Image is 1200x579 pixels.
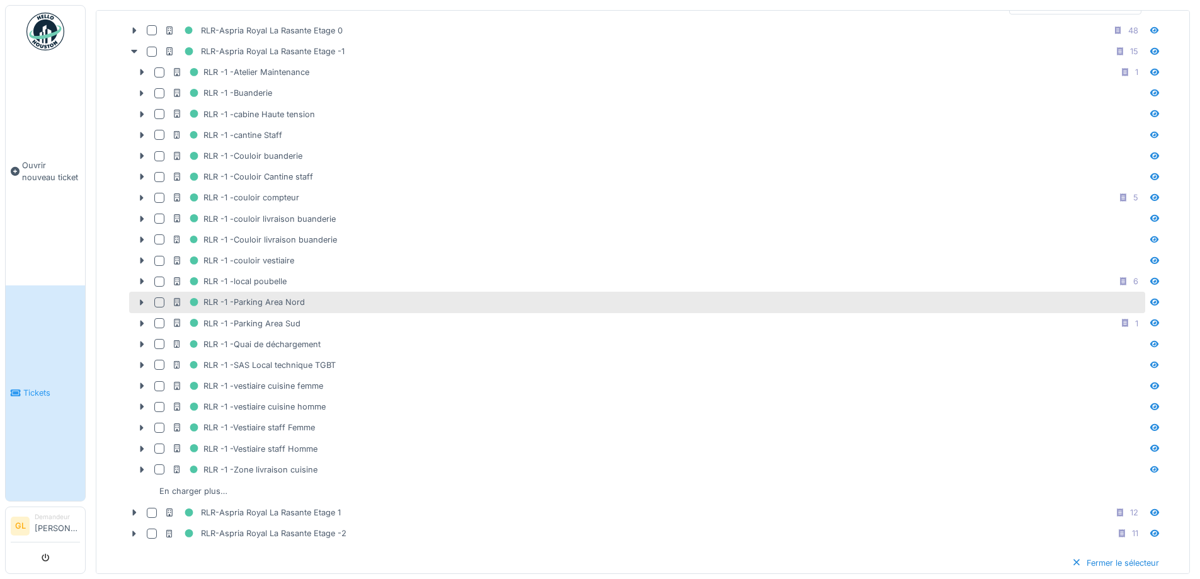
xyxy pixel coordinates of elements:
a: GL Demandeur[PERSON_NAME] [11,512,80,542]
div: RLR-Aspria Royal La Rasante Etage -1 [164,43,345,59]
div: En charger plus… [154,483,232,500]
div: 11 [1132,527,1138,539]
a: Tickets [6,285,85,502]
div: RLR -1 -vestiaire cuisine femme [172,378,323,394]
div: RLR -1 -couloir compteur [172,190,299,205]
div: RLR-Aspria Royal La Rasante Etage -2 [164,525,346,541]
div: RLR -1 -Quai de déchargement [172,336,321,352]
div: RLR-Aspria Royal La Rasante Etage 0 [164,23,343,38]
div: RLR -1 -Atelier Maintenance [172,64,309,80]
div: RLR -1 -vestiaire cuisine homme [172,399,326,415]
div: 1 [1135,318,1138,330]
div: RLR -1 -Couloir Cantine staff [172,169,313,185]
div: RLR-Aspria Royal La Rasante Etage 1 [164,505,341,520]
div: RLR -1 -SAS Local technique TGBT [172,357,336,373]
li: GL [11,517,30,536]
div: RLR -1 -cabine Haute tension [172,106,315,122]
div: RLR -1 -Vestiaire staff Femme [172,420,315,435]
div: RLR -1 -Zone livraison cuisine [172,462,317,478]
span: Tickets [23,387,80,399]
div: 15 [1130,45,1138,57]
div: RLR -1 -couloir livraison buanderie [172,211,336,227]
img: Badge_color-CXgf-gQk.svg [26,13,64,50]
div: RLR -1 -couloir vestiaire [172,253,294,268]
div: RLR -1 -cantine Staff [172,127,282,143]
div: 5 [1133,192,1138,204]
span: Ouvrir nouveau ticket [22,159,80,183]
div: RLR -1 -local poubelle [172,273,287,289]
div: Fermer le sélecteur [1066,554,1164,571]
div: RLR -1 -Parking Area Nord [172,294,305,310]
div: 12 [1130,507,1138,519]
div: RLR -1 -Buanderie [172,85,272,101]
div: 1 [1135,66,1138,78]
div: RLR -1 -Couloir buanderie [172,148,302,164]
div: Demandeur [35,512,80,522]
div: RLR -1 -Parking Area Sud [172,316,300,331]
div: 6 [1133,275,1138,287]
div: 48 [1128,25,1138,37]
div: RLR -1 -Couloir livraison buanderie [172,232,337,248]
li: [PERSON_NAME] [35,512,80,539]
a: Ouvrir nouveau ticket [6,57,85,285]
div: RLR -1 -Vestiaire staff Homme [172,441,317,457]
